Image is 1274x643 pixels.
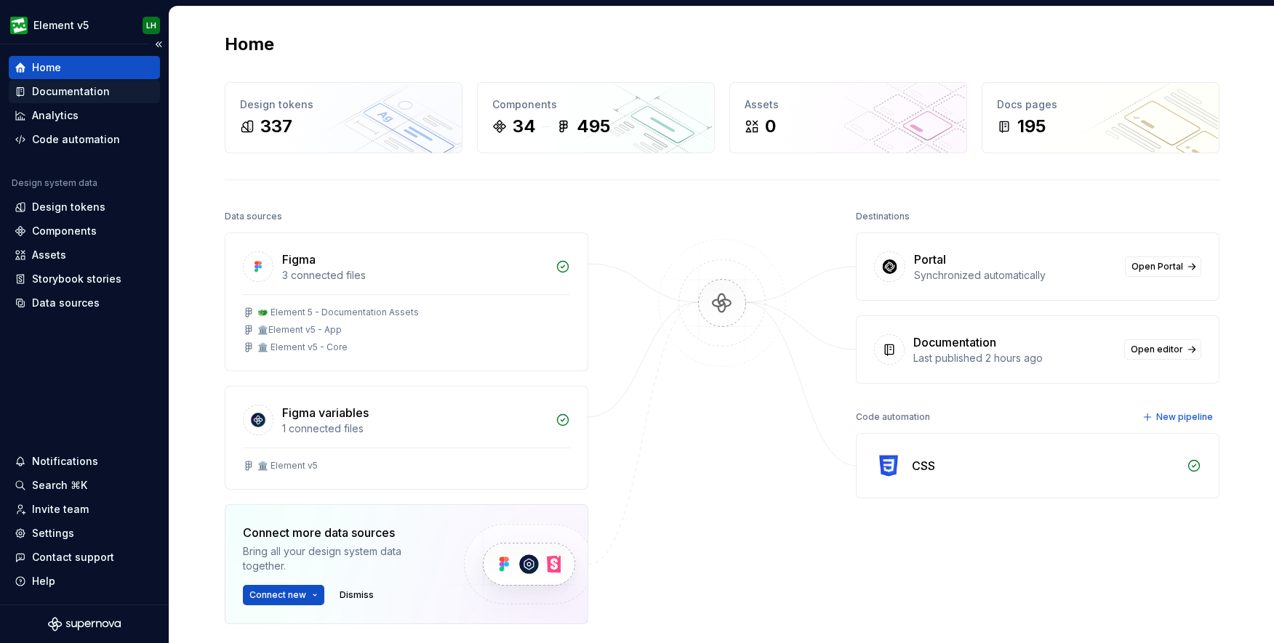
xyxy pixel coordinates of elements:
div: Code automation [32,132,120,147]
a: Docs pages195 [982,82,1219,153]
div: Last published 2 hours ago [913,351,1115,365]
div: Design tokens [240,97,447,112]
span: Connect new [249,589,306,601]
span: Open editor [1131,344,1183,355]
div: Assets [745,97,952,112]
button: Element v5LH [3,9,166,41]
a: Figma3 connected files🐲 Element 5 - Documentation Assets🏛️Element v5 - App🏛️ Element v5 - Core [225,232,588,371]
div: 337 [260,115,292,138]
div: Analytics [32,108,79,123]
div: 34 [513,115,536,138]
a: Design tokens337 [225,82,462,153]
a: Documentation [9,80,160,103]
button: New pipeline [1138,407,1219,427]
div: LH [146,20,156,31]
div: 🏛️ Element v5 [257,460,318,472]
div: Data sources [225,206,282,227]
button: Dismiss [333,585,380,605]
div: Synchronized automatically [914,268,1116,283]
div: Figma [282,251,316,268]
div: Bring all your design system data together. [243,544,439,573]
h2: Home [225,33,274,56]
div: 3 connected files [282,268,547,283]
div: Search ⌘K [32,478,87,493]
span: New pipeline [1156,411,1213,423]
div: Figma variables [282,404,369,421]
svg: Supernova Logo [48,617,121,631]
a: Assets0 [729,82,967,153]
a: Figma variables1 connected files🏛️ Element v5 [225,386,588,490]
div: Destinations [856,206,910,227]
div: Design system data [12,177,97,189]
div: Documentation [32,84,110,99]
div: CSS [912,457,935,474]
div: 495 [577,115,610,138]
button: Collapse sidebar [148,34,169,54]
a: Invite team [9,498,160,521]
div: Connect more data sources [243,524,439,541]
a: Open editor [1124,339,1201,360]
a: Home [9,56,160,79]
div: Design tokens [32,200,105,214]
a: Settings [9,522,160,545]
a: Design tokens [9,195,160,219]
div: 1 connected files [282,421,547,436]
img: a1163231-533e-497d-a445-0e6f5b523c07.png [10,17,28,34]
div: Data sources [32,296,100,310]
div: Code automation [856,407,930,427]
button: Help [9,570,160,593]
button: Connect new [243,585,324,605]
a: Storybook stories [9,267,160,291]
span: Dismiss [340,589,374,601]
div: Components [32,224,97,238]
div: Element v5 [33,18,89,33]
button: Notifications [9,450,160,473]
button: Search ⌘K [9,474,160,497]
div: 0 [765,115,776,138]
div: Settings [32,526,74,541]
div: Help [32,574,55,589]
div: 🏛️ Element v5 - Core [257,341,348,353]
a: Analytics [9,104,160,127]
div: 🏛️Element v5 - App [257,324,342,336]
div: Documentation [913,333,996,351]
a: Code automation [9,128,160,151]
div: Home [32,60,61,75]
div: Portal [914,251,946,268]
div: Invite team [32,502,89,517]
a: Assets [9,243,160,267]
div: Components [492,97,700,112]
div: Docs pages [997,97,1204,112]
div: Contact support [32,550,114,565]
div: Notifications [32,454,98,469]
a: Open Portal [1125,256,1201,277]
a: Components34495 [477,82,715,153]
div: Storybook stories [32,272,121,286]
a: Components [9,219,160,243]
span: Open Portal [1131,261,1183,272]
div: 🐲 Element 5 - Documentation Assets [257,307,419,318]
a: Data sources [9,291,160,315]
button: Contact support [9,546,160,569]
div: Assets [32,248,66,262]
div: 195 [1017,115,1046,138]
